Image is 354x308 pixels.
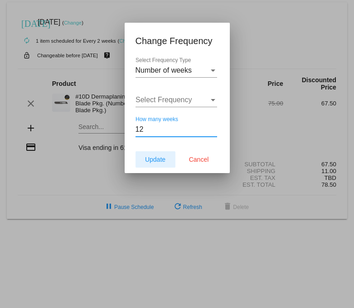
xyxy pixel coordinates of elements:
mat-select: Select Frequency [136,96,217,104]
mat-select: Select Frequency Type [136,66,217,75]
button: Cancel [179,151,219,168]
span: Number of weeks [136,66,192,74]
span: Select Frequency [136,96,192,104]
input: How many weeks [136,125,217,134]
span: Update [145,156,165,163]
h1: Change Frequency [136,34,219,48]
button: Update [136,151,175,168]
span: Cancel [189,156,209,163]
